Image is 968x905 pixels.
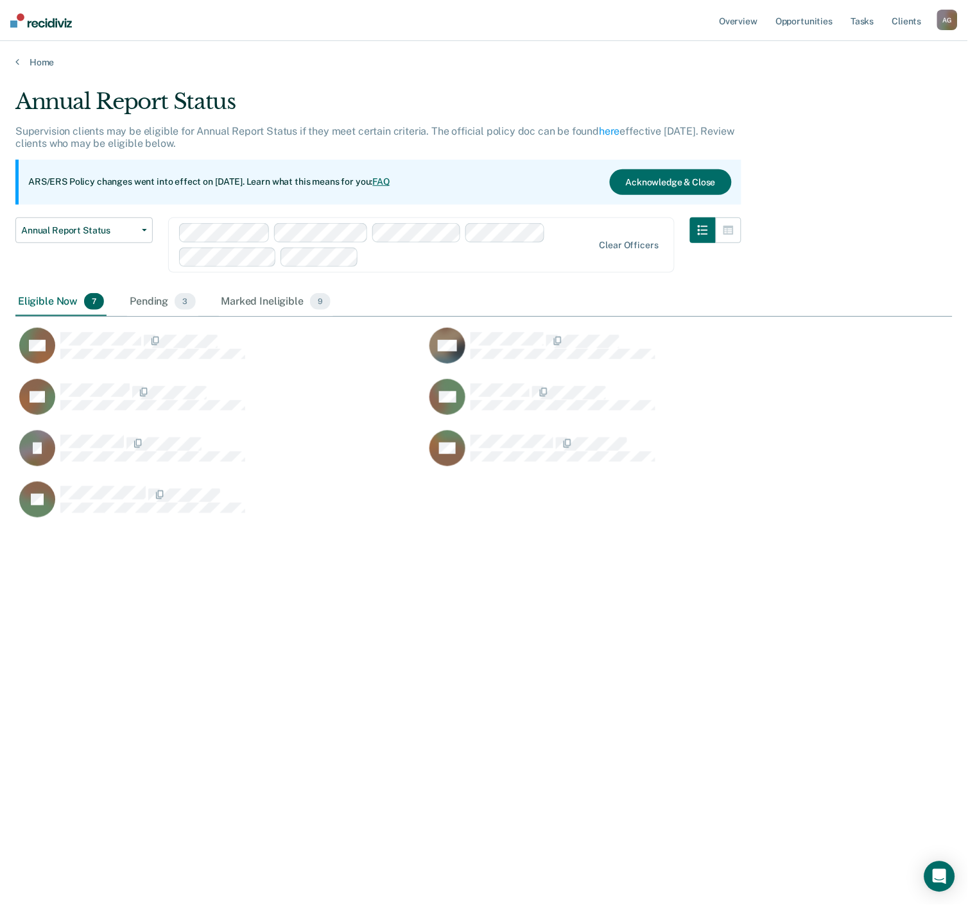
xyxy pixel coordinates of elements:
img: Recidiviz [10,13,72,28]
span: 9 [310,293,331,310]
span: Annual Report Status [21,225,137,236]
div: CaseloadOpportunityCell-03253683 [15,378,426,430]
button: Acknowledge & Close [610,169,732,195]
button: Annual Report Status [15,217,153,243]
div: CaseloadOpportunityCell-02654198 [15,481,426,532]
div: Pending3 [127,288,198,316]
button: AG [937,10,958,30]
p: Supervision clients may be eligible for Annual Report Status if they meet certain criteria. The o... [15,125,734,149]
span: 3 [175,293,195,310]
div: CaseloadOpportunityCell-06344855 [15,430,426,481]
div: Clear officers [600,240,659,251]
a: Home [15,56,953,68]
a: FAQ [373,176,391,187]
p: ARS/ERS Policy changes went into effect on [DATE]. Learn what this means for you: [28,176,390,189]
div: CaseloadOpportunityCell-08217592 [426,430,836,481]
div: A G [937,10,958,30]
div: Marked Ineligible9 [219,288,334,316]
div: CaseloadOpportunityCell-05370683 [15,327,426,378]
div: Open Intercom Messenger [924,861,955,892]
div: CaseloadOpportunityCell-03779659 [426,327,836,378]
div: Eligible Now7 [15,288,107,316]
span: 7 [84,293,104,310]
a: here [600,125,620,137]
div: Annual Report Status [15,89,741,125]
div: CaseloadOpportunityCell-02782465 [426,378,836,430]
